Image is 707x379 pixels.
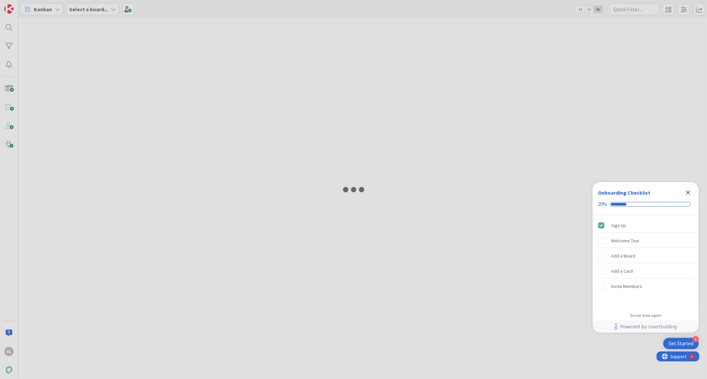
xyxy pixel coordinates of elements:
div: Invite Members [611,282,642,290]
div: Onboarding Checklist [598,189,650,197]
div: Invite Members is incomplete. [595,279,696,294]
div: Checklist items [593,215,699,308]
div: Checklist progress: 20% [598,201,693,207]
div: 4 [693,336,699,342]
div: Checklist Container [593,182,699,333]
div: Add a Card [611,267,633,275]
div: Welcome Tour is incomplete. [595,233,696,248]
div: Footer [593,321,699,333]
div: Sign Up is complete. [595,218,696,233]
a: Powered by UserGuiding [596,321,695,333]
div: Welcome Tour [611,237,639,245]
div: Do not show again [630,313,661,318]
span: Support [14,1,30,9]
div: 20% [598,201,607,207]
div: Sign Up [611,221,626,229]
div: Add a Board [611,252,635,260]
div: Add a Card is incomplete. [595,264,696,278]
div: Get Started [669,340,693,347]
div: Add a Board is incomplete. [595,249,696,263]
div: Open Get Started checklist, remaining modules: 4 [663,338,699,349]
span: Powered by UserGuiding [620,323,677,331]
div: 4 [34,3,36,8]
div: Close Checklist [683,187,693,198]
